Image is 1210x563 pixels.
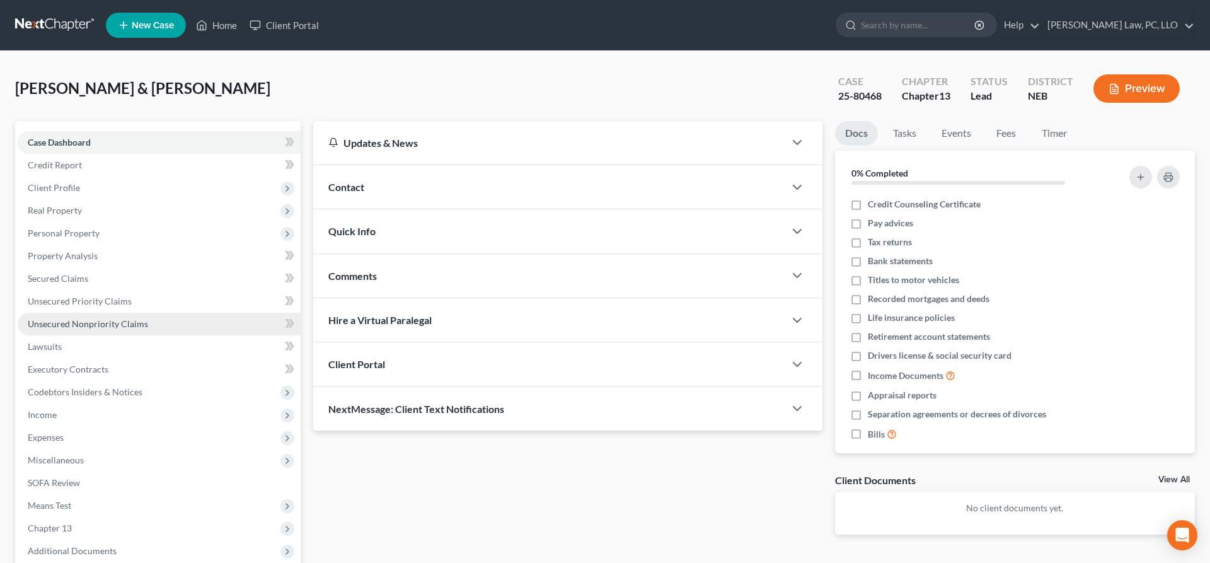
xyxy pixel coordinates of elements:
[838,74,882,89] div: Case
[18,290,301,313] a: Unsecured Priority Claims
[28,182,80,193] span: Client Profile
[15,79,270,97] span: [PERSON_NAME] & [PERSON_NAME]
[868,217,913,229] span: Pay advices
[868,330,990,343] span: Retirement account statements
[328,403,504,415] span: NextMessage: Client Text Notifications
[868,349,1011,362] span: Drivers license & social security card
[28,296,132,306] span: Unsecured Priority Claims
[861,13,976,37] input: Search by name...
[328,270,377,282] span: Comments
[28,250,98,261] span: Property Analysis
[28,500,71,511] span: Means Test
[28,409,57,420] span: Income
[18,472,301,494] a: SOFA Review
[28,318,148,329] span: Unsecured Nonpriority Claims
[28,205,82,216] span: Real Property
[243,14,325,37] a: Client Portal
[868,311,955,324] span: Life insurance policies
[851,168,908,178] strong: 0% Completed
[28,364,108,374] span: Executory Contracts
[868,408,1046,421] span: Separation agreements or decrees of divorces
[28,545,117,556] span: Additional Documents
[28,432,64,443] span: Expenses
[868,428,885,441] span: Bills
[902,74,950,89] div: Chapter
[868,255,933,267] span: Bank statements
[18,267,301,290] a: Secured Claims
[328,136,769,149] div: Updates & News
[1028,74,1073,89] div: District
[845,502,1185,514] p: No client documents yet.
[28,523,72,533] span: Chapter 13
[28,455,84,465] span: Miscellaneous
[18,313,301,335] a: Unsecured Nonpriority Claims
[18,131,301,154] a: Case Dashboard
[931,121,981,146] a: Events
[18,358,301,381] a: Executory Contracts
[1041,14,1194,37] a: [PERSON_NAME] Law, PC, LLO
[1158,475,1190,484] a: View All
[18,245,301,267] a: Property Analysis
[939,90,950,102] span: 13
[1093,74,1180,103] button: Preview
[835,473,916,487] div: Client Documents
[986,121,1027,146] a: Fees
[1167,520,1197,550] div: Open Intercom Messenger
[868,274,959,286] span: Titles to motor vehicles
[28,137,91,148] span: Case Dashboard
[190,14,243,37] a: Home
[28,477,80,488] span: SOFA Review
[18,335,301,358] a: Lawsuits
[868,389,936,402] span: Appraisal reports
[868,198,981,211] span: Credit Counseling Certificate
[328,225,376,237] span: Quick Info
[883,121,926,146] a: Tasks
[971,74,1008,89] div: Status
[902,89,950,103] div: Chapter
[998,14,1040,37] a: Help
[328,314,432,326] span: Hire a Virtual Paralegal
[328,181,364,193] span: Contact
[328,358,385,370] span: Client Portal
[18,154,301,177] a: Credit Report
[868,369,943,382] span: Income Documents
[971,89,1008,103] div: Lead
[28,228,100,238] span: Personal Property
[1028,89,1073,103] div: NEB
[1032,121,1077,146] a: Timer
[132,21,174,30] span: New Case
[28,160,82,170] span: Credit Report
[28,386,142,397] span: Codebtors Insiders & Notices
[868,293,989,305] span: Recorded mortgages and deeds
[868,236,912,248] span: Tax returns
[28,273,88,284] span: Secured Claims
[28,341,62,352] span: Lawsuits
[835,121,878,146] a: Docs
[838,89,882,103] div: 25-80468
